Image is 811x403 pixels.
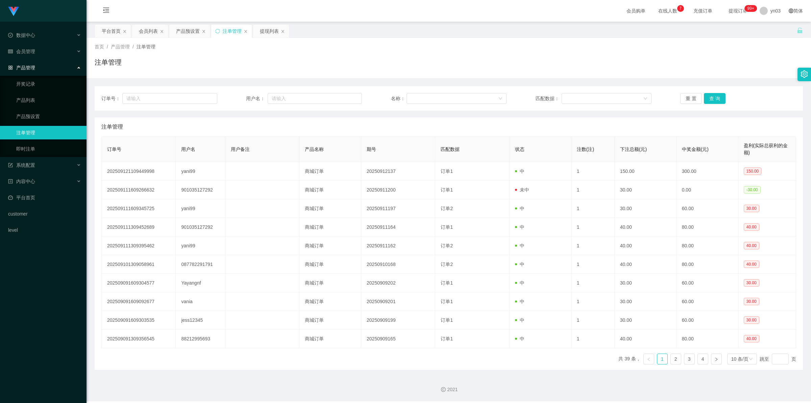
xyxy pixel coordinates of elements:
[498,96,502,101] i: 图标: down
[684,354,695,364] li: 3
[571,199,615,218] td: 1
[391,95,407,102] span: 名称：
[682,147,709,152] span: 中奖金额(元)
[677,237,738,255] td: 80.00
[95,0,118,22] i: 图标: menu-fold
[697,354,708,364] li: 4
[647,357,651,361] i: 图标: left
[102,330,176,348] td: 202509091309356545
[299,330,361,348] td: 商城订单
[620,147,647,152] span: 下注总额(元)
[441,147,460,152] span: 匹配数据
[657,354,667,364] a: 1
[571,181,615,199] td: 1
[677,181,738,199] td: 0.00
[102,199,176,218] td: 202509111609345725
[8,49,35,54] span: 会员管理
[615,181,677,199] td: 30.00
[102,181,176,199] td: 202509111609266632
[16,142,81,156] a: 即时注单
[536,95,562,102] span: 匹配数据：
[361,255,435,274] td: 20250910168
[441,299,453,304] span: 订单1
[571,330,615,348] td: 1
[8,162,35,168] span: 系统配置
[8,179,35,184] span: 内容中心
[299,255,361,274] td: 商城订单
[176,199,225,218] td: yani99
[571,274,615,292] td: 1
[615,330,677,348] td: 40.00
[441,280,453,286] span: 订单1
[571,237,615,255] td: 1
[615,255,677,274] td: 40.00
[714,357,718,361] i: 图标: right
[744,186,761,194] span: -30.00
[95,57,122,67] h1: 注单管理
[711,354,722,364] li: 下一页
[176,237,225,255] td: yani99
[744,143,788,155] span: 盈利(实际总获利的金额)
[361,181,435,199] td: 20250911200
[704,93,726,104] button: 查 询
[260,25,279,38] div: 提现列表
[797,27,803,33] i: 图标: unlock
[101,123,123,131] span: 注单管理
[16,126,81,139] a: 注单管理
[441,336,453,341] span: 订单1
[441,317,453,323] span: 订单1
[744,298,759,305] span: 30.00
[299,237,361,255] td: 商城订单
[95,44,104,49] span: 首页
[123,29,127,33] i: 图标: close
[744,167,762,175] span: 150.00
[246,95,268,102] span: 用户名：
[441,169,453,174] span: 订单1
[361,237,435,255] td: 20250911162
[441,387,446,392] i: 图标: copyright
[268,93,362,104] input: 请输入
[577,147,594,152] span: 注数(注)
[8,65,35,70] span: 产品管理
[8,223,81,237] a: level
[657,354,668,364] li: 1
[749,357,753,362] i: 图标: down
[744,335,759,342] span: 40.00
[132,44,134,49] span: /
[615,292,677,311] td: 30.00
[101,95,122,102] span: 订单号：
[515,187,529,193] span: 未中
[571,255,615,274] td: 1
[8,207,81,221] a: customer
[361,162,435,181] td: 20250912137
[122,93,217,104] input: 请输入
[299,162,361,181] td: 商城订单
[361,330,435,348] td: 20250909165
[102,311,176,330] td: 202509091609303535
[8,65,13,70] i: 图标: appstore-o
[680,93,702,104] button: 重 置
[731,354,748,364] div: 10 条/页
[102,237,176,255] td: 202509111309395462
[801,70,808,78] i: 图标: setting
[744,279,759,287] span: 30.00
[176,311,225,330] td: jess12345
[16,77,81,91] a: 开奖记录
[102,218,176,237] td: 202509111309452689
[202,29,206,33] i: 图标: close
[361,274,435,292] td: 20250909202
[299,292,361,311] td: 商城订单
[8,33,13,38] i: 图标: check-circle-o
[102,292,176,311] td: 202509091609092677
[176,330,225,348] td: 88212995693
[515,336,524,341] span: 中
[744,261,759,268] span: 40.00
[176,181,225,199] td: 901035127292
[176,255,225,274] td: 087782291791
[215,29,220,33] i: 图标: sync
[677,218,738,237] td: 80.00
[441,262,453,267] span: 订单2
[615,218,677,237] td: 40.00
[677,255,738,274] td: 80.00
[102,25,121,38] div: 平台首页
